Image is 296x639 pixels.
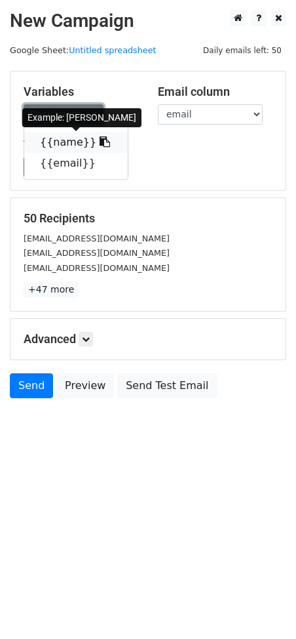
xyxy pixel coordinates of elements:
a: Untitled spreadsheet [69,45,156,55]
small: [EMAIL_ADDRESS][DOMAIN_NAME] [24,263,170,273]
h2: New Campaign [10,10,286,32]
div: Example: [PERSON_NAME] [22,108,141,127]
h5: Variables [24,85,138,99]
small: [EMAIL_ADDRESS][DOMAIN_NAME] [24,234,170,243]
h5: Email column [158,85,272,99]
iframe: Chat Widget [231,576,296,639]
a: Send Test Email [117,373,217,398]
small: Google Sheet: [10,45,157,55]
small: [EMAIL_ADDRESS][DOMAIN_NAME] [24,248,170,258]
h5: Advanced [24,332,272,346]
a: Daily emails left: 50 [198,45,286,55]
a: {{email}} [24,153,128,174]
h5: 50 Recipients [24,211,272,226]
a: +47 more [24,281,79,298]
span: Daily emails left: 50 [198,43,286,58]
a: {{name}} [24,132,128,153]
a: Preview [56,373,114,398]
a: Send [10,373,53,398]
